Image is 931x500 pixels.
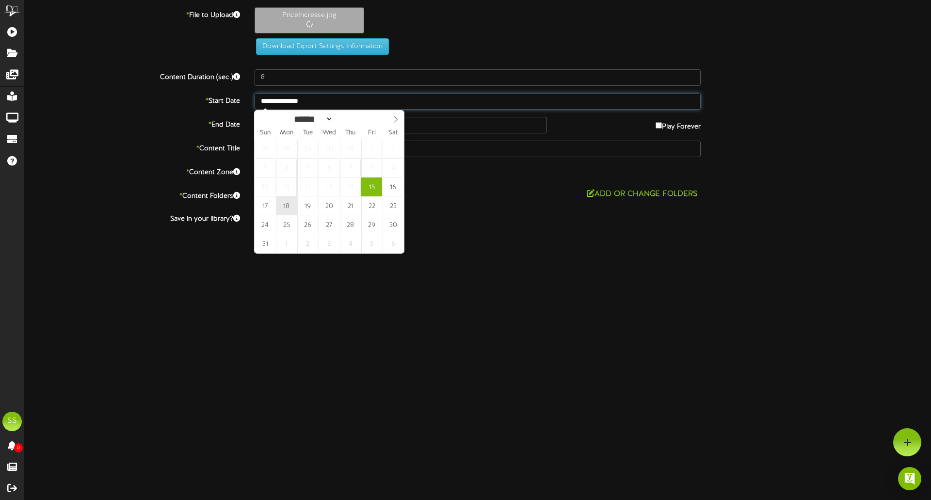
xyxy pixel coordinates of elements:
span: August 21, 2025 [340,196,361,215]
span: August 20, 2025 [319,196,339,215]
div: Open Intercom Messenger [898,467,921,490]
span: Mon [276,130,297,136]
label: Content Title [17,141,247,154]
label: Content Zone [17,164,247,177]
span: August 4, 2025 [276,159,297,177]
span: August 13, 2025 [319,177,339,196]
span: 0 [14,443,23,452]
label: Play Forever [656,117,701,132]
span: Sat [383,130,404,136]
span: August 6, 2025 [319,159,339,177]
span: August 25, 2025 [276,215,297,234]
span: August 22, 2025 [361,196,382,215]
span: Fri [361,130,383,136]
span: July 28, 2025 [276,140,297,159]
label: Content Folders [17,188,247,201]
span: September 1, 2025 [276,234,297,253]
label: Start Date [17,93,247,106]
span: August 26, 2025 [297,215,318,234]
span: August 12, 2025 [297,177,318,196]
span: Thu [340,130,361,136]
span: August 29, 2025 [361,215,382,234]
span: August 31, 2025 [255,234,275,253]
span: August 14, 2025 [340,177,361,196]
span: Wed [319,130,340,136]
label: Save in your library? [17,211,247,224]
span: September 6, 2025 [383,234,403,253]
span: August 3, 2025 [255,159,275,177]
span: Tue [297,130,319,136]
input: Play Forever [656,122,662,129]
label: File to Upload [17,7,247,20]
input: Title of this Content [255,141,701,157]
span: September 2, 2025 [297,234,318,253]
span: August 18, 2025 [276,196,297,215]
span: August 5, 2025 [297,159,318,177]
span: August 7, 2025 [340,159,361,177]
span: August 17, 2025 [255,196,275,215]
span: August 24, 2025 [255,215,275,234]
span: August 11, 2025 [276,177,297,196]
span: August 10, 2025 [255,177,275,196]
input: Year [333,114,368,124]
button: Download Export Settings Information [256,38,389,55]
span: August 1, 2025 [361,140,382,159]
span: August 23, 2025 [383,196,403,215]
span: September 5, 2025 [361,234,382,253]
span: August 2, 2025 [383,140,403,159]
a: Download Export Settings Information [251,43,389,50]
div: SS [2,412,22,431]
span: August 27, 2025 [319,215,339,234]
span: August 16, 2025 [383,177,403,196]
span: August 9, 2025 [383,159,403,177]
label: End Date [17,117,247,130]
span: July 30, 2025 [319,140,339,159]
label: Content Duration (sec.) [17,69,247,82]
span: September 4, 2025 [340,234,361,253]
span: July 27, 2025 [255,140,275,159]
span: September 3, 2025 [319,234,339,253]
span: August 15, 2025 [361,177,382,196]
button: Add or Change Folders [584,188,701,200]
span: July 29, 2025 [297,140,318,159]
span: August 8, 2025 [361,159,382,177]
span: August 30, 2025 [383,215,403,234]
span: Sun [255,130,276,136]
span: August 19, 2025 [297,196,318,215]
span: July 31, 2025 [340,140,361,159]
span: August 28, 2025 [340,215,361,234]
